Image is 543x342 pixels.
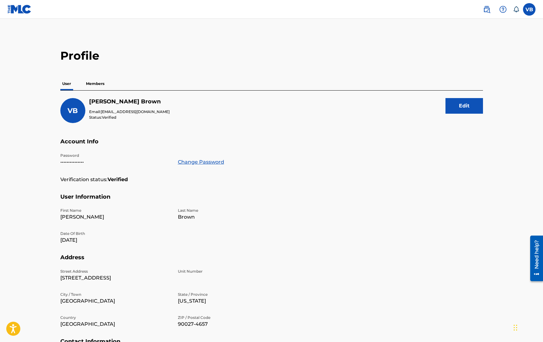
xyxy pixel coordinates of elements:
p: [GEOGRAPHIC_DATA] [60,297,170,305]
button: Edit [445,98,483,114]
a: Change Password [178,158,224,166]
p: [STREET_ADDRESS] [60,274,170,282]
p: [US_STATE] [178,297,288,305]
p: City / Town [60,292,170,297]
p: User [60,77,73,90]
div: Notifications [513,6,519,12]
h5: Account Info [60,138,483,153]
p: Date Of Birth [60,231,170,236]
p: Email: [89,109,170,115]
h5: User Information [60,193,483,208]
p: Last Name [178,208,288,213]
strong: Verified [108,176,128,183]
div: User Menu [523,3,535,16]
span: VB [68,107,78,115]
p: [GEOGRAPHIC_DATA] [60,320,170,328]
p: ••••••••••••••• [60,158,170,166]
p: [DATE] [60,236,170,244]
h5: Vanessa Brown [89,98,170,105]
img: help [499,6,507,13]
p: Brown [178,213,288,221]
p: ZIP / Postal Code [178,315,288,320]
p: Password [60,153,170,158]
div: Help [497,3,509,16]
img: MLC Logo [8,5,32,14]
iframe: Resource Center [525,233,543,284]
p: First Name [60,208,170,213]
div: Drag [514,318,517,337]
p: 90027-4657 [178,320,288,328]
img: search [483,6,490,13]
h2: Profile [60,49,483,63]
span: Verified [102,115,116,120]
p: Street Address [60,269,170,274]
p: Status: [89,115,170,120]
p: Verification status: [60,176,108,183]
a: Public Search [480,3,493,16]
span: [EMAIL_ADDRESS][DOMAIN_NAME] [101,109,170,114]
iframe: Chat Widget [512,312,543,342]
p: [PERSON_NAME] [60,213,170,221]
h5: Address [60,254,483,269]
p: Country [60,315,170,320]
p: State / Province [178,292,288,297]
p: Unit Number [178,269,288,274]
p: Members [84,77,106,90]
